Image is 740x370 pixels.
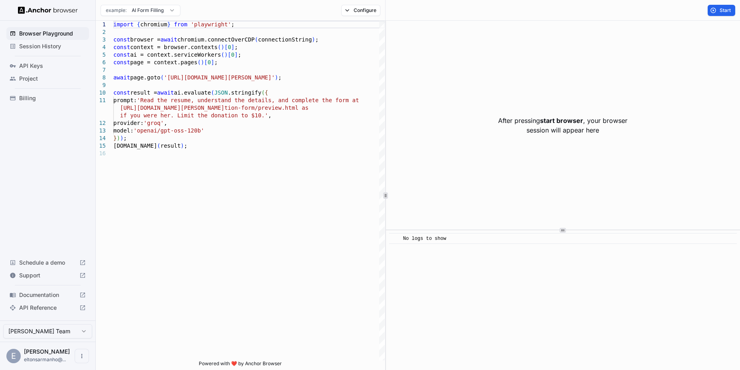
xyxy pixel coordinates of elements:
span: Powered with ❤️ by Anchor Browser [199,360,282,370]
span: browser = [130,36,160,43]
div: 6 [96,59,106,66]
span: page.goto [130,74,160,81]
div: Schedule a demo [6,256,89,269]
span: ) [120,135,123,141]
span: ​ [393,235,397,243]
span: Billing [19,94,86,102]
span: Support [19,271,76,279]
span: ; [184,142,187,149]
span: ] [234,51,237,58]
div: 1 [96,21,106,28]
span: start browser [540,117,583,125]
span: } [113,135,117,141]
div: 10 [96,89,106,97]
span: , [268,112,271,119]
span: from [174,21,188,28]
span: prompt: [113,97,137,103]
span: ) [221,44,224,50]
span: Documentation [19,291,76,299]
span: ; [315,36,319,43]
span: ) [201,59,204,65]
div: 3 [96,36,106,44]
p: After pressing , your browser session will appear here [498,116,627,135]
img: Anchor Logo [18,6,78,14]
span: ) [275,74,278,81]
span: const [113,89,130,96]
span: ) [312,36,315,43]
span: '[URL][DOMAIN_NAME][PERSON_NAME]' [164,74,275,81]
span: JSON [214,89,228,96]
div: 2 [96,28,106,36]
div: Browser Playground [6,27,89,40]
span: [ [228,51,231,58]
div: Support [6,269,89,282]
span: chromium.connectOverCDP [177,36,255,43]
div: Documentation [6,289,89,301]
div: 14 [96,135,106,142]
span: const [113,51,130,58]
button: Start [708,5,735,16]
div: 5 [96,51,106,59]
button: Open menu [75,349,89,363]
span: 0 [208,59,211,65]
div: 11 [96,97,106,104]
span: ) [181,142,184,149]
span: ; [231,21,234,28]
span: ( [198,59,201,65]
span: API Reference [19,304,76,312]
span: ; [123,135,127,141]
span: 'playwright' [191,21,231,28]
span: if you were her. Limit the donation to $10.' [120,112,268,119]
div: Billing [6,92,89,105]
span: const [113,44,130,50]
span: ; [214,59,218,65]
span: import [113,21,134,28]
span: ( [261,89,265,96]
span: .stringify [228,89,261,96]
span: { [137,21,140,28]
span: ] [231,44,234,50]
span: model: [113,127,134,134]
span: ( [221,51,224,58]
span: 0 [231,51,234,58]
span: [ [204,59,208,65]
span: eltonsarmanho@gmail.com [24,356,66,362]
span: provider: [113,120,144,126]
span: } [167,21,170,28]
span: ( [157,142,160,149]
button: Configure [341,5,381,16]
span: Start [720,7,732,14]
span: connectionString [258,36,312,43]
span: result = [130,89,157,96]
span: const [113,36,130,43]
span: 'groq' [144,120,164,126]
span: ( [211,89,214,96]
span: tion-form/preview.html as [224,105,309,111]
span: ( [255,36,258,43]
div: API Reference [6,301,89,314]
span: ( [160,74,164,81]
span: Elton Sarmanho [24,348,70,355]
span: Project [19,75,86,83]
span: No logs to show [403,236,446,241]
span: [ [224,44,228,50]
div: 9 [96,81,106,89]
div: API Keys [6,59,89,72]
div: E [6,349,21,363]
span: ( [218,44,221,50]
span: await [113,74,130,81]
span: ] [211,59,214,65]
div: 12 [96,119,106,127]
div: 16 [96,150,106,157]
span: 0 [228,44,231,50]
div: Project [6,72,89,85]
span: page = context.pages [130,59,198,65]
span: ) [117,135,120,141]
span: context = browser.contexts [130,44,218,50]
span: const [113,59,130,65]
div: 8 [96,74,106,81]
span: 'openai/gpt-oss-120b' [134,127,204,134]
span: ) [224,51,228,58]
span: result [160,142,181,149]
div: 13 [96,127,106,135]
